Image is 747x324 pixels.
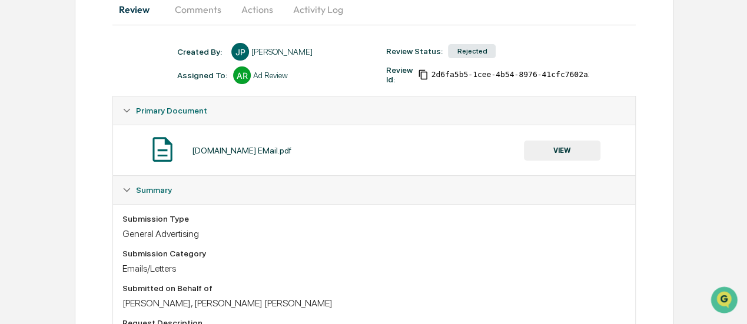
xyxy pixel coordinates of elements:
[24,170,74,182] span: Data Lookup
[85,149,95,158] div: 🗄️
[200,93,214,107] button: Start new chat
[7,165,79,186] a: 🔎Data Lookup
[386,46,442,56] div: Review Status:
[113,176,635,204] div: Summary
[12,89,33,111] img: 1746055101610-c473b297-6a78-478c-a979-82029cc54cd1
[122,263,625,274] div: Emails/Letters
[192,146,291,155] div: [DOMAIN_NAME] EMail.pdf
[117,199,142,208] span: Pylon
[709,285,741,317] iframe: Open customer support
[122,283,625,293] div: Submitted on Behalf of
[122,249,625,258] div: Submission Category
[97,148,146,159] span: Attestations
[122,228,625,239] div: General Advertising
[253,71,288,80] div: Ad Review
[122,214,625,223] div: Submission Type
[251,47,313,56] div: [PERSON_NAME]
[524,141,600,161] button: VIEW
[448,44,496,58] div: Rejected
[136,106,207,115] span: Primary Document
[81,143,151,164] a: 🗄️Attestations
[177,71,227,80] div: Assigned To:
[231,43,249,61] div: JP
[12,24,214,43] p: How can we help?
[122,298,625,309] div: [PERSON_NAME], [PERSON_NAME] [PERSON_NAME]
[7,143,81,164] a: 🖐️Preclearance
[113,125,635,175] div: Primary Document
[233,66,251,84] div: AR
[136,185,172,195] span: Summary
[40,89,193,101] div: Start new chat
[12,149,21,158] div: 🖐️
[431,70,597,79] span: 2d6fa5b5-1cee-4b54-8976-41cfc7602a32
[418,69,429,80] span: Copy Id
[148,135,177,164] img: Document Icon
[177,47,225,56] div: Created By: ‎ ‎
[12,171,21,181] div: 🔎
[24,148,76,159] span: Preclearance
[386,65,412,84] div: Review Id:
[113,96,635,125] div: Primary Document
[40,101,149,111] div: We're available if you need us!
[83,198,142,208] a: Powered byPylon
